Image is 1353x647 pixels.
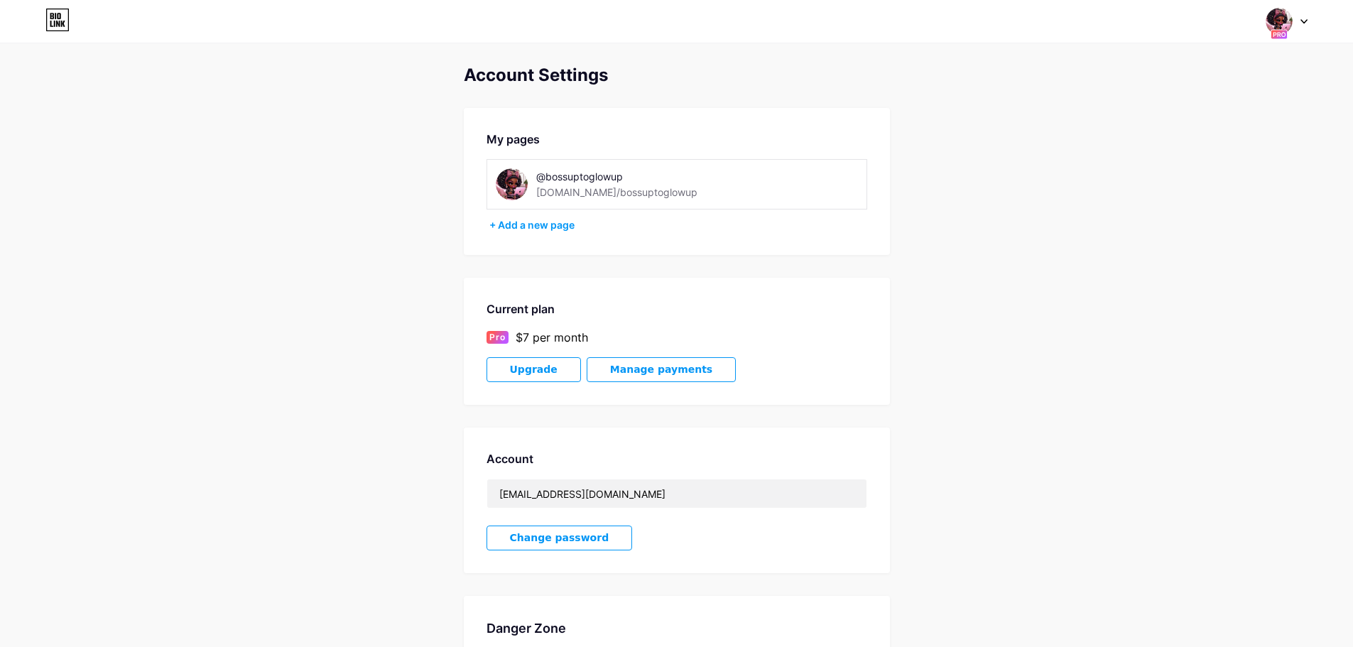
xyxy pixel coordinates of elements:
[536,185,697,200] div: [DOMAIN_NAME]/bossuptoglowup
[489,218,867,232] div: + Add a new page
[487,450,867,467] div: Account
[587,357,736,382] button: Manage payments
[487,526,633,550] button: Change password
[489,331,506,344] span: Pro
[487,300,867,317] div: Current plan
[487,131,867,148] div: My pages
[464,65,890,85] div: Account Settings
[1266,8,1293,35] img: bossbabebizshop
[487,619,867,638] div: Danger Zone
[487,479,866,508] input: Email
[510,532,609,544] span: Change password
[510,364,558,376] span: Upgrade
[516,329,588,346] div: $7 per month
[487,357,581,382] button: Upgrade
[536,169,737,184] div: @bossuptoglowup
[496,168,528,200] img: bossuptoglowup
[610,364,712,376] span: Manage payments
